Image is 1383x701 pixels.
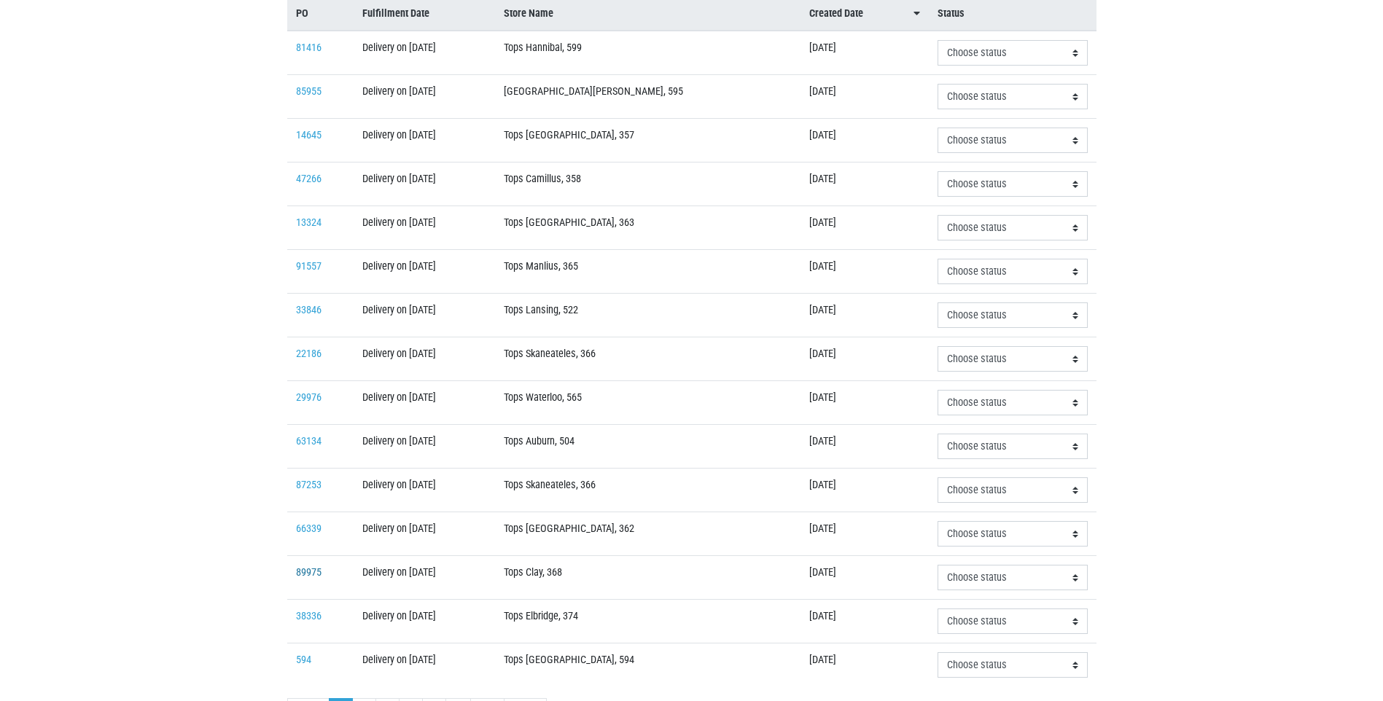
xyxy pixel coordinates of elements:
a: 22186 [296,348,322,360]
a: 594 [296,654,311,666]
td: Tops Auburn, 504 [495,425,800,469]
td: Tops Manlius, 365 [495,250,800,294]
td: [DATE] [800,469,928,512]
td: Delivery on [DATE] [354,643,495,687]
span: Created Date [809,6,863,22]
td: Delivery on [DATE] [354,337,495,381]
span: PO [296,6,308,22]
td: [GEOGRAPHIC_DATA][PERSON_NAME], 595 [495,75,800,119]
td: Delivery on [DATE] [354,119,495,162]
td: [DATE] [800,31,928,75]
td: Delivery on [DATE] [354,512,495,556]
td: [DATE] [800,206,928,250]
td: Tops [GEOGRAPHIC_DATA], 357 [495,119,800,162]
a: Created Date [809,6,919,22]
a: Fulfillment Date [362,6,486,22]
a: 91557 [296,260,322,273]
td: Tops Lansing, 522 [495,294,800,337]
td: [DATE] [800,119,928,162]
td: Tops [GEOGRAPHIC_DATA], 594 [495,643,800,687]
td: Delivery on [DATE] [354,294,495,337]
td: Tops [GEOGRAPHIC_DATA], 362 [495,512,800,556]
td: [DATE] [800,294,928,337]
a: 85955 [296,85,322,98]
td: Tops [GEOGRAPHIC_DATA], 363 [495,206,800,250]
td: Delivery on [DATE] [354,469,495,512]
td: [DATE] [800,425,928,469]
a: 14645 [296,129,322,141]
a: 47266 [296,173,322,185]
td: [DATE] [800,337,928,381]
td: Tops Clay, 368 [495,556,800,600]
td: Tops Hannibal, 599 [495,31,800,75]
a: 33846 [296,304,322,316]
a: PO [296,6,346,22]
td: [DATE] [800,600,928,643]
a: 89975 [296,566,322,579]
span: Store Name [504,6,553,22]
a: 63134 [296,435,322,447]
td: Delivery on [DATE] [354,556,495,600]
td: Delivery on [DATE] [354,250,495,294]
a: Status [938,6,1088,22]
a: 29976 [296,391,322,404]
td: Delivery on [DATE] [354,31,495,75]
a: 66339 [296,522,322,535]
a: 38336 [296,610,322,622]
td: Delivery on [DATE] [354,162,495,206]
td: Delivery on [DATE] [354,381,495,425]
td: Tops Skaneateles, 366 [495,469,800,512]
td: [DATE] [800,643,928,687]
td: Tops Camillus, 358 [495,162,800,206]
a: 81416 [296,42,322,54]
td: Tops Skaneateles, 366 [495,337,800,381]
td: [DATE] [800,75,928,119]
a: 87253 [296,479,322,491]
td: Delivery on [DATE] [354,206,495,250]
td: Delivery on [DATE] [354,75,495,119]
span: Fulfillment Date [362,6,429,22]
td: [DATE] [800,250,928,294]
td: Delivery on [DATE] [354,425,495,469]
a: Store Name [504,6,792,22]
td: Tops Elbridge, 374 [495,600,800,643]
td: [DATE] [800,512,928,556]
td: [DATE] [800,162,928,206]
span: Status [938,6,965,22]
a: 13324 [296,216,322,229]
td: Delivery on [DATE] [354,600,495,643]
td: [DATE] [800,556,928,600]
td: Tops Waterloo, 565 [495,381,800,425]
td: [DATE] [800,381,928,425]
